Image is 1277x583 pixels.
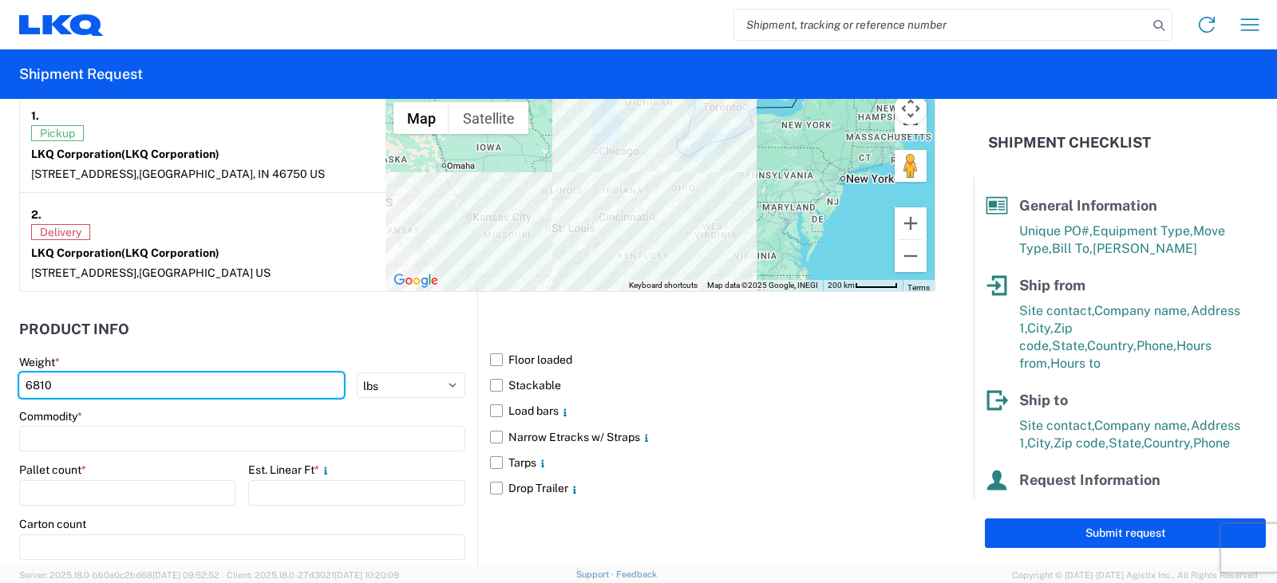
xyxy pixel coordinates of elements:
span: Site contact, [1019,418,1094,433]
button: Map Scale: 200 km per 50 pixels [823,280,903,291]
button: Show satellite imagery [449,102,528,134]
strong: LKQ Corporation [31,246,219,259]
h2: Shipment Request [19,65,143,84]
label: Carton count [19,517,86,531]
span: Company name, [1094,418,1191,433]
button: Show street map [393,102,449,134]
a: Support [576,569,616,579]
span: Phone, [1137,338,1176,353]
span: Unique PO#, [1019,223,1093,238]
span: (LKQ Corporation) [121,246,219,259]
span: Server: 2025.18.0-bb0e0c2bd68 [19,570,219,580]
button: Zoom out [895,240,927,272]
span: State, [1109,435,1144,451]
span: Map data ©2025 Google, INEGI [707,281,818,290]
span: 200 km [828,281,855,290]
span: [PERSON_NAME] [1093,241,1197,256]
label: Pallet count [19,463,86,477]
label: Load bars [490,398,935,423]
span: Ship to [1019,392,1068,408]
span: Email, [1058,498,1094,513]
span: City, [1027,435,1054,451]
input: Shipment, tracking or reference number [734,10,1148,40]
button: Submit request [985,518,1266,548]
h2: Product Info [19,321,129,337]
a: Terms [907,283,930,292]
a: Open this area in Google Maps (opens a new window) [389,270,442,291]
span: Ship from [1019,277,1085,293]
label: Est. Linear Ft [248,463,332,477]
strong: 1. [31,105,39,125]
span: Pickup [31,125,84,141]
span: Phone, [1094,498,1134,513]
span: (LKQ Corporation) [121,148,219,160]
span: Hours to [1050,356,1101,371]
button: Drag Pegman onto the map to open Street View [895,150,927,182]
span: Delivery [31,224,90,240]
label: Floor loaded [490,347,935,372]
span: Bill To, [1052,241,1093,256]
span: General Information [1019,197,1157,214]
span: Site contact, [1019,303,1094,318]
span: [GEOGRAPHIC_DATA] US [139,266,271,279]
label: Stackable [490,372,935,398]
span: Country, [1144,435,1193,451]
span: [GEOGRAPHIC_DATA], IN 46750 US [139,167,325,180]
span: [DATE] 09:52:52 [152,570,219,580]
span: Client: 2025.18.0-27d3021 [227,570,399,580]
span: Zip code, [1054,435,1109,451]
label: Narrow Etracks w/ Straps [490,424,935,450]
strong: LKQ Corporation [31,148,219,160]
span: Name, [1019,498,1058,513]
label: Commodity [19,409,82,423]
button: Zoom in [895,207,927,239]
span: Company name, [1094,303,1191,318]
span: City, [1027,321,1054,336]
button: Map camera controls [895,93,927,124]
span: State, [1052,338,1087,353]
label: Drop Trailer [490,475,935,501]
a: Feedback [616,569,657,579]
strong: 2. [31,204,42,224]
span: Copyright © [DATE]-[DATE] Agistix Inc., All Rights Reserved [1012,568,1258,582]
span: Request Information [1019,471,1160,488]
label: Tarps [490,450,935,475]
img: Google [389,270,442,291]
span: [STREET_ADDRESS], [31,266,139,279]
span: [STREET_ADDRESS], [31,167,139,180]
h2: Shipment Checklist [988,133,1151,152]
span: Equipment Type, [1093,223,1193,238]
label: Weight [19,355,60,369]
span: Phone [1193,435,1230,451]
span: Country, [1087,338,1137,353]
button: Keyboard shortcuts [629,280,698,291]
span: [DATE] 10:20:09 [334,570,399,580]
